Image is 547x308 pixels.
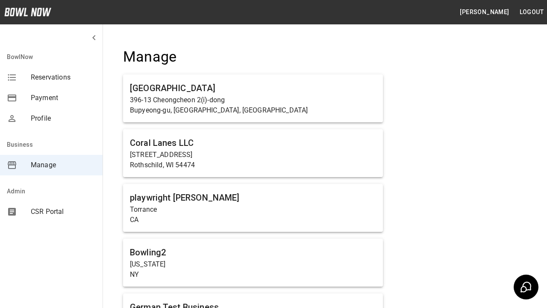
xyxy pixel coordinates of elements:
[31,72,96,83] span: Reservations
[31,93,96,103] span: Payment
[130,95,376,105] p: 396-13 Cheongcheon 2(i)-dong
[130,160,376,170] p: Rothschild, WI 54474
[130,204,376,215] p: Torrance
[130,136,376,150] h6: Coral Lanes LLC
[123,48,383,66] h4: Manage
[130,269,376,280] p: NY
[130,246,376,259] h6: Bowling2
[516,4,547,20] button: Logout
[456,4,512,20] button: [PERSON_NAME]
[130,259,376,269] p: [US_STATE]
[130,150,376,160] p: [STREET_ADDRESS]
[130,105,376,115] p: Bupyeong-gu, [GEOGRAPHIC_DATA], [GEOGRAPHIC_DATA]
[4,8,51,16] img: logo
[31,113,96,124] span: Profile
[31,160,96,170] span: Manage
[130,215,376,225] p: CA
[130,191,376,204] h6: playwright [PERSON_NAME]
[130,81,376,95] h6: [GEOGRAPHIC_DATA]
[31,207,96,217] span: CSR Portal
